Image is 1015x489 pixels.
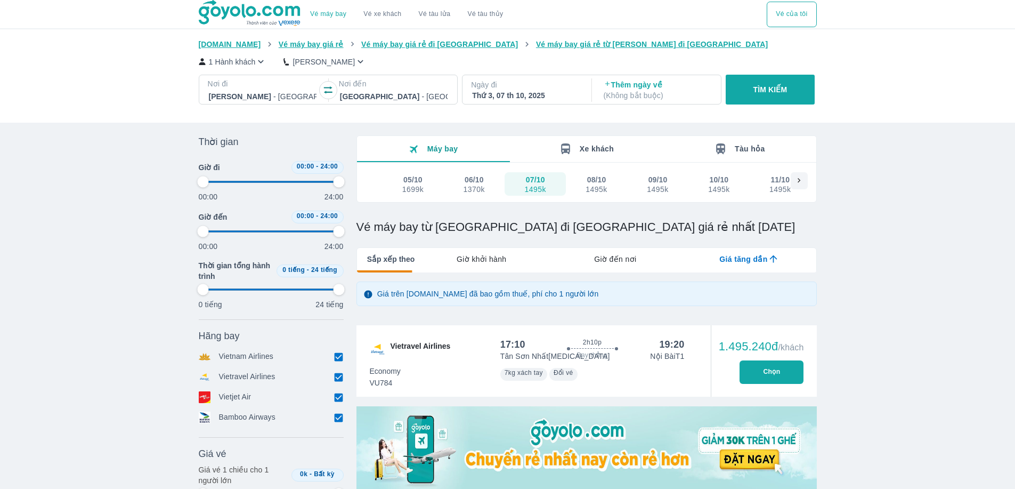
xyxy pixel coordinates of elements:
p: Bamboo Airways [219,412,275,423]
span: Vé máy bay giá rẻ đi [GEOGRAPHIC_DATA] [361,40,518,49]
div: 1495k [647,185,668,194]
p: 24 tiếng [315,299,343,310]
p: Vietnam Airlines [219,351,274,363]
p: Nơi đến [339,78,449,89]
div: 1495k [708,185,729,194]
span: Vé máy bay giá rẻ [279,40,344,49]
p: Nội Bài T1 [650,351,684,362]
span: Vé máy bay giá rẻ từ [PERSON_NAME] đi [GEOGRAPHIC_DATA] [536,40,768,49]
span: Thời gian [199,135,239,148]
div: 1495k [524,185,546,194]
div: 09/10 [648,174,668,185]
button: 1 Hành khách [199,56,267,67]
button: [PERSON_NAME] [283,56,366,67]
a: Vé tàu lửa [410,2,459,27]
p: 24:00 [324,241,344,252]
p: ( Không bắt buộc ) [604,90,711,101]
p: 00:00 [199,191,218,202]
p: Vietravel Airlines [219,371,275,383]
span: Economy [370,366,401,376]
div: Thứ 3, 07 th 10, 2025 [472,90,580,101]
span: Giờ đi [199,162,220,173]
span: Sắp xếp theo [367,254,415,264]
img: VU [369,341,386,358]
span: 0k [300,470,307,478]
button: Vé tàu thủy [459,2,511,27]
nav: breadcrumb [199,39,817,50]
p: Nơi đi [208,78,318,89]
div: choose transportation mode [767,2,816,27]
span: Bất kỳ [314,470,335,478]
p: 00:00 [199,241,218,252]
button: Vé của tôi [767,2,816,27]
div: 07/10 [526,174,545,185]
div: scrollable day and price [383,172,791,196]
span: Vietravel Airlines [391,341,451,358]
div: 17:10 [500,338,525,351]
span: - [316,212,318,220]
div: lab API tabs example [415,248,816,270]
span: Giá tăng dần [719,254,767,264]
span: 00:00 [297,163,314,170]
span: 00:00 [297,212,314,220]
p: [PERSON_NAME] [293,57,355,67]
p: TÌM KIẾM [753,84,787,95]
span: 24:00 [320,212,338,220]
span: Hãng bay [199,330,240,342]
p: Giá vé 1 chiều cho 1 người lớn [199,464,287,486]
span: Giờ đến [199,212,228,222]
button: TÌM KIẾM [726,75,815,105]
p: 0 tiếng [199,299,222,310]
div: 06/10 [465,174,484,185]
div: 05/10 [403,174,423,185]
p: Tân Sơn Nhất [MEDICAL_DATA] [500,351,610,362]
span: Máy bay [427,145,458,153]
span: 24 tiếng [311,266,337,274]
span: VU784 [370,378,401,388]
span: Giờ đến nơi [594,254,636,264]
h1: Vé máy bay từ [GEOGRAPHIC_DATA] đi [GEOGRAPHIC_DATA] giá rẻ nhất [DATE] [356,220,817,235]
button: Chọn [740,360,803,384]
span: 0 tiếng [282,266,305,274]
span: 2h10p [583,338,602,347]
span: Xe khách [580,145,614,153]
span: Đổi vé [554,369,573,376]
p: Vietjet Air [219,391,251,403]
div: 08/10 [587,174,606,185]
span: [DOMAIN_NAME] [199,40,261,49]
div: 1699k [402,185,424,194]
p: Giá trên [DOMAIN_NAME] đã bao gồm thuế, phí cho 1 người lớn [377,288,599,299]
span: /khách [778,343,803,352]
div: 19:20 [659,338,684,351]
p: Thêm ngày về [604,79,711,101]
span: Giờ khởi hành [457,254,506,264]
span: Thời gian tổng hành trình [199,260,272,282]
p: 1 Hành khách [209,57,256,67]
div: choose transportation mode [302,2,511,27]
span: Giá vé [199,447,226,460]
span: - [316,163,318,170]
span: 24:00 [320,163,338,170]
p: 24:00 [324,191,344,202]
div: 11/10 [770,174,790,185]
div: 1.495.240đ [719,340,804,353]
a: Vé xe khách [363,10,401,18]
span: - [310,470,312,478]
a: Vé máy bay [310,10,346,18]
span: - [307,266,309,274]
span: 7kg xách tay [505,369,543,376]
div: 1495k [769,185,791,194]
p: Ngày đi [471,79,581,90]
div: 1495k [586,185,607,194]
div: 10/10 [710,174,729,185]
span: Tàu hỏa [735,145,765,153]
div: 1370k [464,185,485,194]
